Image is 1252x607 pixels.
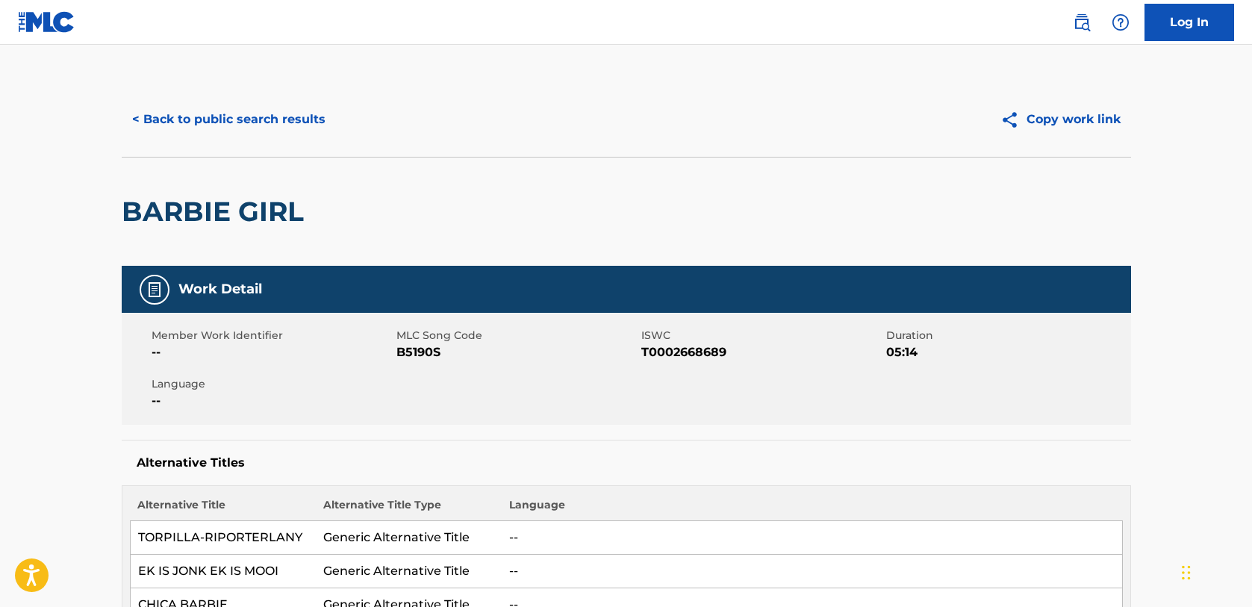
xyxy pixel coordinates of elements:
img: help [1112,13,1130,31]
span: Member Work Identifier [152,328,393,343]
iframe: Chat Widget [1177,535,1252,607]
td: -- [502,555,1122,588]
img: Copy work link [1000,110,1027,129]
span: 05:14 [886,343,1127,361]
h2: BARBIE GIRL [122,195,311,228]
span: Duration [886,328,1127,343]
div: Drag [1182,550,1191,595]
th: Alternative Title [130,497,316,521]
button: < Back to public search results [122,101,336,138]
td: Generic Alternative Title [316,555,502,588]
td: EK IS JONK EK IS MOOI [130,555,316,588]
td: TORPILLA-RIPORTERLANY [130,521,316,555]
span: T0002668689 [641,343,882,361]
img: Work Detail [146,281,163,299]
span: -- [152,343,393,361]
span: Language [152,376,393,392]
h5: Alternative Titles [137,455,1116,470]
img: search [1073,13,1091,31]
div: Help [1106,7,1136,37]
button: Copy work link [990,101,1131,138]
a: Public Search [1067,7,1097,37]
th: Alternative Title Type [316,497,502,521]
a: Log In [1144,4,1234,41]
span: ISWC [641,328,882,343]
span: -- [152,392,393,410]
td: Generic Alternative Title [316,521,502,555]
th: Language [502,497,1122,521]
span: MLC Song Code [396,328,638,343]
td: -- [502,521,1122,555]
span: B5190S [396,343,638,361]
h5: Work Detail [178,281,262,298]
img: MLC Logo [18,11,75,33]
